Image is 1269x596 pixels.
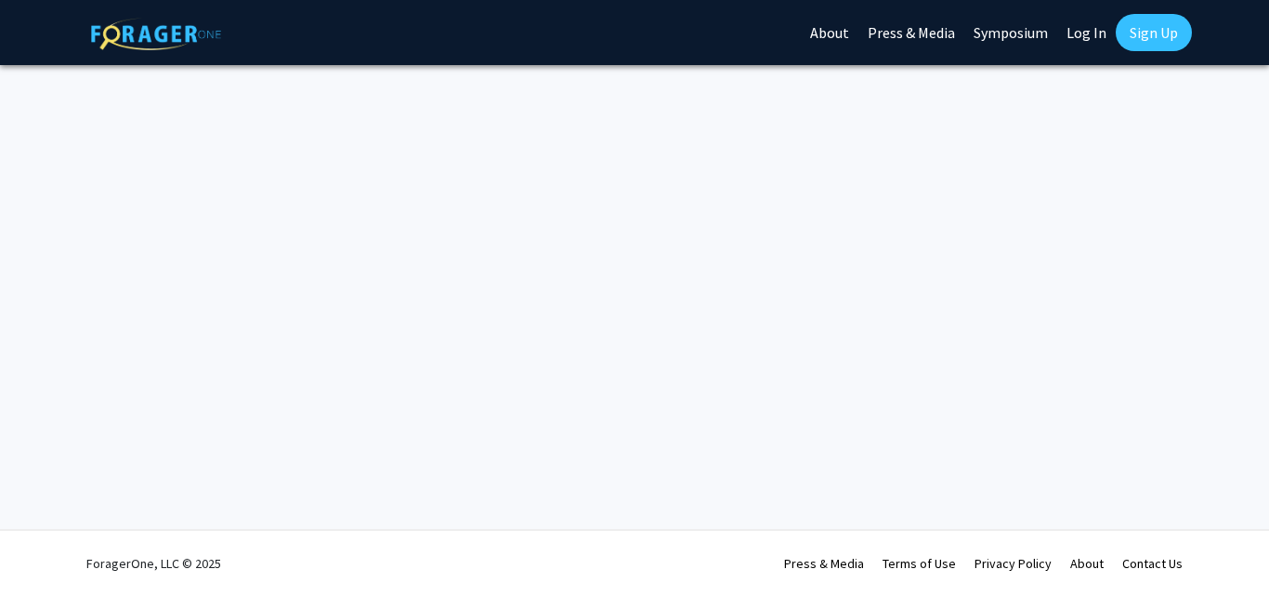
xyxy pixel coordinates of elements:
img: ForagerOne Logo [91,18,221,50]
a: Privacy Policy [975,555,1052,572]
a: Contact Us [1122,555,1183,572]
a: Terms of Use [883,555,956,572]
a: About [1070,555,1104,572]
div: ForagerOne, LLC © 2025 [86,531,221,596]
a: Press & Media [784,555,864,572]
a: Sign Up [1116,14,1192,51]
